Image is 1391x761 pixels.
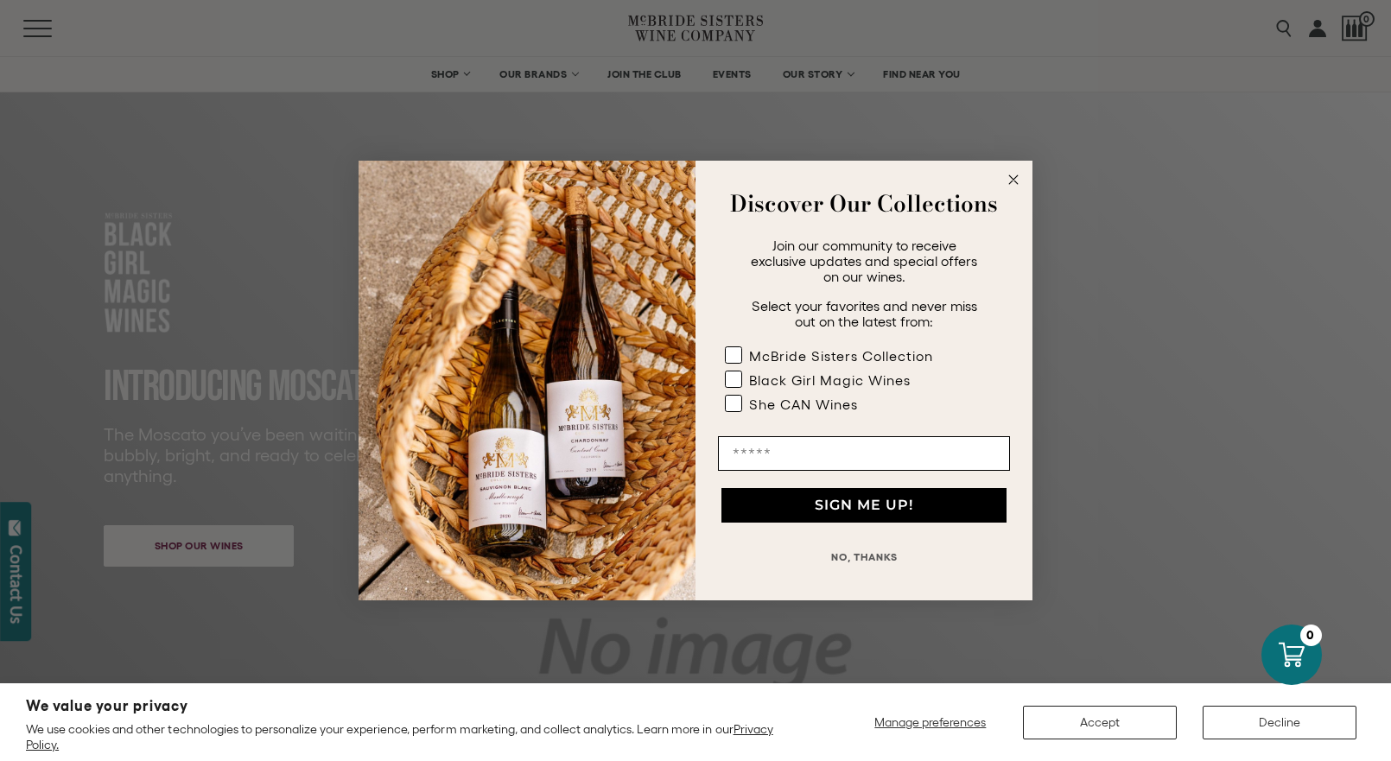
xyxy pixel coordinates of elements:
[1300,625,1322,646] div: 0
[749,348,933,364] div: McBride Sisters Collection
[864,706,997,739] button: Manage preferences
[26,699,797,713] h2: We value your privacy
[749,372,911,388] div: Black Girl Magic Wines
[1203,706,1356,739] button: Decline
[718,436,1010,471] input: Email
[359,161,695,600] img: 42653730-7e35-4af7-a99d-12bf478283cf.jpeg
[874,715,986,729] span: Manage preferences
[1003,169,1024,190] button: Close dialog
[730,187,998,220] strong: Discover Our Collections
[721,488,1007,523] button: SIGN ME UP!
[749,396,858,412] div: She CAN Wines
[26,722,773,751] a: Privacy Policy.
[718,540,1010,574] button: NO, THANKS
[752,298,977,329] span: Select your favorites and never miss out on the latest from:
[751,238,977,284] span: Join our community to receive exclusive updates and special offers on our wines.
[1023,706,1177,739] button: Accept
[26,721,797,752] p: We use cookies and other technologies to personalize your experience, perform marketing, and coll...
